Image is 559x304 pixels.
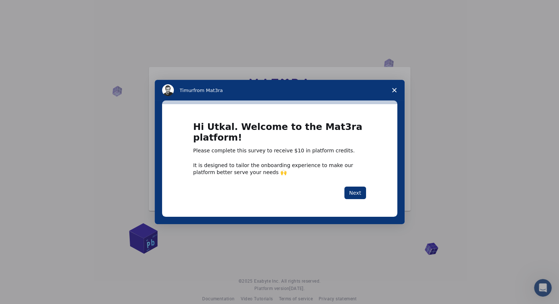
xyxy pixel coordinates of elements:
button: Next [344,187,366,199]
h1: Hi Utkal. Welcome to the Mat3ra platform! [193,122,366,147]
div: It is designed to tailor the onboarding experience to make our platform better serve your needs 🙌 [193,162,366,175]
span: Support [15,5,41,12]
div: Please complete this survey to receive $10 in platform credits. [193,147,366,155]
span: from Mat3ra [193,88,223,93]
span: Timur [180,88,193,93]
img: Profile image for Timur [162,84,174,96]
span: Close survey [384,80,405,100]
